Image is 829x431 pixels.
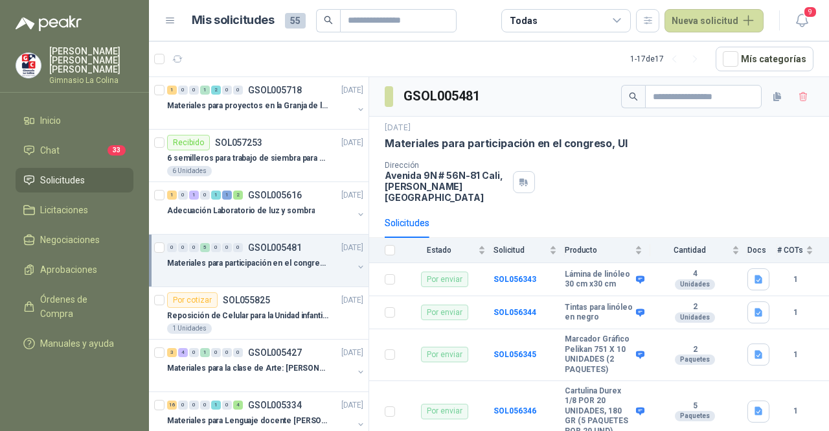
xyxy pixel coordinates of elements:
h1: Mis solicitudes [192,11,275,30]
div: Por enviar [421,404,468,419]
div: Paquetes [675,355,715,365]
span: Solicitud [494,246,547,255]
div: 1 [167,86,177,95]
img: Company Logo [16,53,41,78]
a: 0 0 0 5 0 0 0 GSOL005481[DATE] Materiales para participación en el congreso, UI [167,240,366,281]
div: 16 [167,401,177,410]
p: Gimnasio La Colina [49,76,133,84]
button: Nueva solicitud [664,9,764,32]
p: Adecuación Laboratorio de luz y sombra [167,205,315,217]
a: Chat33 [16,138,133,163]
span: Aprobaciones [40,262,97,277]
img: Logo peakr [16,16,82,31]
a: Órdenes de Compra [16,287,133,326]
span: 9 [803,6,817,18]
span: Estado [403,246,475,255]
a: Licitaciones [16,198,133,222]
div: 0 [211,243,221,252]
p: [DATE] [385,122,411,134]
a: Negociaciones [16,227,133,252]
div: 0 [233,348,243,357]
p: [DATE] [341,84,363,97]
span: Inicio [40,113,61,128]
p: Materiales para Lenguaje docente [PERSON_NAME] [167,415,328,427]
div: 2 [211,86,221,95]
div: 0 [167,243,177,252]
p: [DATE] [341,294,363,307]
div: 0 [222,401,232,410]
span: Producto [565,246,632,255]
a: SOL056344 [494,308,536,317]
th: Cantidad [650,238,747,263]
a: 3 4 0 1 0 0 0 GSOL005427[DATE] Materiales para la clase de Arte: [PERSON_NAME] [167,345,366,386]
p: GSOL005334 [248,401,302,410]
div: Unidades [675,279,715,290]
div: 0 [222,86,232,95]
b: 1 [777,349,813,361]
a: Por cotizarSOL055825[DATE] Reposición de Celular para la Unidad infantil (con forro, y vidrio pro... [149,287,369,340]
div: Por enviar [421,347,468,362]
p: Reposición de Celular para la Unidad infantil (con forro, y vidrio protector) [167,310,328,322]
p: [DATE] [341,242,363,254]
span: Chat [40,143,60,157]
div: 0 [211,348,221,357]
div: 1 Unidades [167,323,212,334]
span: 55 [285,13,306,29]
b: Lámina de linóleo 30 cm x30 cm [565,270,633,290]
span: Manuales y ayuda [40,336,114,351]
a: 1 0 0 1 2 0 0 GSOL005718[DATE] Materiales para proyectos en la Granja de la UI [167,82,366,124]
a: SOL056346 [494,406,536,415]
span: search [324,16,333,25]
p: Materiales para participación en el congreso, UI [385,137,627,150]
div: 1 - 17 de 17 [630,49,705,69]
span: 33 [108,145,126,156]
p: Dirección [385,161,508,170]
p: [DATE] [341,137,363,149]
p: GSOL005616 [248,191,302,200]
a: Solicitudes [16,168,133,192]
p: [DATE] [341,399,363,412]
a: Inicio [16,108,133,133]
b: 2 [650,302,740,312]
div: Unidades [675,312,715,323]
span: Órdenes de Compra [40,292,121,321]
p: Avenida 9N # 56N-81 Cali , [PERSON_NAME][GEOGRAPHIC_DATA] [385,170,508,203]
span: Licitaciones [40,203,88,217]
div: Por enviar [421,272,468,287]
div: Por enviar [421,305,468,320]
button: 9 [790,9,813,32]
th: # COTs [777,238,829,263]
div: 0 [189,243,199,252]
div: Por cotizar [167,292,218,308]
div: Todas [510,14,537,28]
p: [PERSON_NAME] [PERSON_NAME] [PERSON_NAME] [49,47,133,74]
div: 5 [200,243,210,252]
span: search [629,92,638,101]
span: Cantidad [650,246,729,255]
p: [DATE] [341,189,363,202]
div: 0 [233,86,243,95]
div: 0 [178,86,188,95]
button: Mís categorías [716,47,813,71]
p: SOL057253 [215,138,262,147]
div: 1 [211,191,221,200]
div: Recibido [167,135,210,150]
span: # COTs [777,246,803,255]
b: 2 [650,345,740,355]
p: GSOL005427 [248,348,302,357]
div: 0 [189,348,199,357]
p: GSOL005481 [248,243,302,252]
a: SOL056343 [494,275,536,284]
h3: GSOL005481 [403,86,482,106]
span: Solicitudes [40,173,85,187]
span: Negociaciones [40,233,100,247]
p: SOL055825 [223,296,270,305]
div: 0 [178,191,188,200]
div: 0 [222,243,232,252]
p: 6 semilleros para trabajo de siembra para estudiantes en la granja [167,152,328,165]
div: 0 [200,191,210,200]
b: 4 [650,269,740,279]
p: Materiales para la clase de Arte: [PERSON_NAME] [167,362,328,375]
div: 0 [178,243,188,252]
